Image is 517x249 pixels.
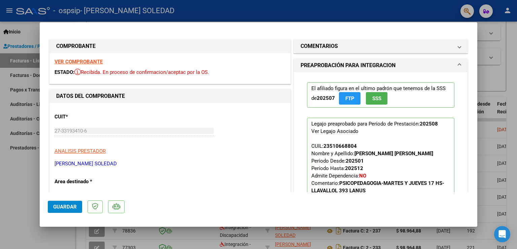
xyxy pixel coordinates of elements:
[323,142,357,150] div: 23510668804
[372,95,381,102] span: SSS
[317,95,335,101] strong: 202507
[346,158,364,164] strong: 202501
[56,43,96,49] strong: COMPROBANTE
[55,178,124,186] p: Area destinado *
[311,180,444,194] strong: PSICOPEDAGOGIA-MARTES Y JUEVES 17 HS-LLAVALLOL 393 LANUS
[55,160,285,168] p: [PERSON_NAME] SOLEDAD
[55,69,74,75] span: ESTADO:
[307,82,454,108] p: El afiliado figura en el ultimo padrón que tenemos de la SSS de
[339,92,360,105] button: FTP
[359,173,366,179] strong: NO
[53,204,77,210] span: Guardar
[294,59,468,72] mat-expansion-panel-header: PREAPROBACIÓN PARA INTEGRACION
[354,150,433,157] strong: [PERSON_NAME] [PERSON_NAME]
[301,61,395,70] h1: PREAPROBACIÓN PARA INTEGRACION
[74,69,209,75] span: Recibida. En proceso de confirmacion/aceptac por la OS.
[420,121,438,127] strong: 202508
[345,95,354,102] span: FTP
[366,92,387,105] button: SSS
[55,59,103,65] a: VER COMPROBANTE
[56,93,125,99] strong: DATOS DEL COMPROBANTE
[345,165,363,171] strong: 202512
[307,118,454,215] p: Legajo preaprobado para Período de Prestación:
[48,201,82,213] button: Guardar
[311,143,444,194] span: CUIL: Nombre y Apellido: Período Desde: Período Hasta: Admite Dependencia:
[294,39,468,53] mat-expansion-panel-header: COMENTARIOS
[55,148,106,154] span: ANALISIS PRESTADOR
[494,226,510,242] div: Open Intercom Messenger
[311,180,444,194] span: Comentario:
[301,42,338,50] h1: COMENTARIOS
[294,72,468,230] div: PREAPROBACIÓN PARA INTEGRACION
[55,113,124,121] p: CUIT
[311,128,358,135] div: Ver Legajo Asociado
